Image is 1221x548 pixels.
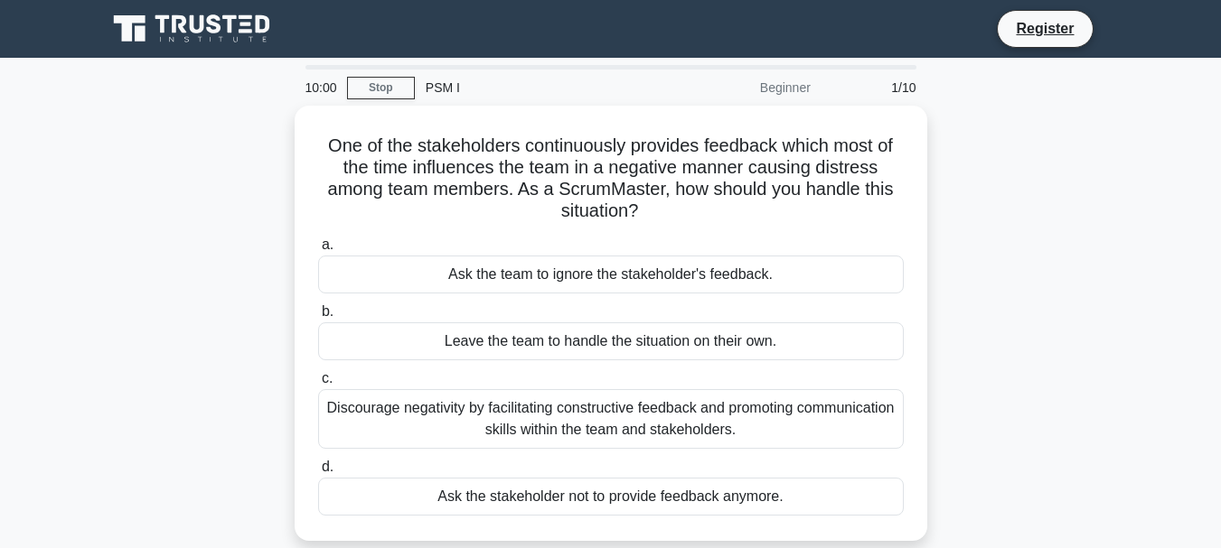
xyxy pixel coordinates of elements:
[322,237,333,252] span: a.
[318,478,904,515] div: Ask the stakeholder not to provide feedback anymore.
[322,459,333,474] span: d.
[295,70,347,106] div: 10:00
[322,303,333,319] span: b.
[322,370,333,385] span: c.
[318,322,904,360] div: Leave the team to handle the situation on their own.
[663,70,822,106] div: Beginner
[318,255,904,293] div: Ask the team to ignore the stakeholder's feedback.
[1005,17,1085,40] a: Register
[316,135,906,223] h5: One of the stakeholders continuously provides feedback which most of the time influences the team...
[318,389,904,449] div: Discourage negativity by facilitating constructive feedback and promoting communication skills wi...
[415,70,663,106] div: PSM I
[822,70,927,106] div: 1/10
[347,77,415,99] a: Stop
